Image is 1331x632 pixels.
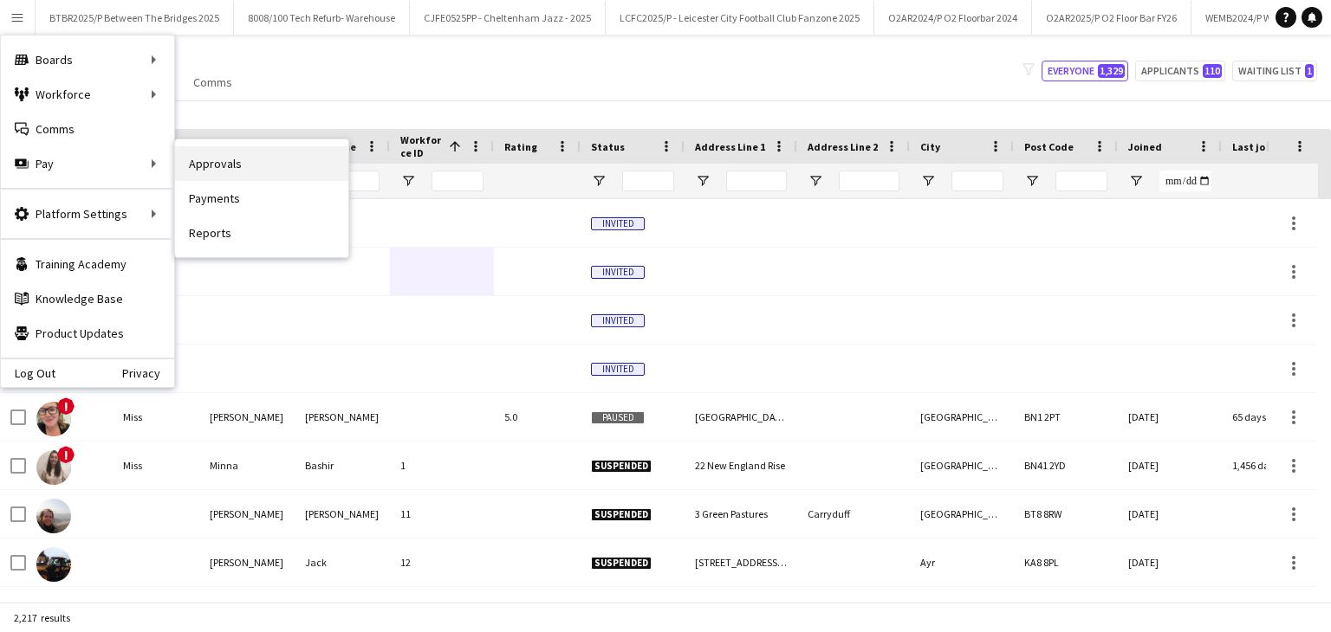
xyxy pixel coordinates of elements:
[1,42,174,77] div: Boards
[685,393,797,441] div: [GEOGRAPHIC_DATA]
[1014,490,1118,538] div: BT8 8RW
[1118,538,1222,586] div: [DATE]
[695,140,765,153] span: Address Line 1
[295,442,390,489] div: Bashir
[910,393,1014,441] div: [GEOGRAPHIC_DATA]
[591,217,645,230] span: Invited
[234,1,410,35] button: 8008/100 Tech Refurb- Warehouse
[1,146,174,181] div: Pay
[591,314,645,327] span: Invited
[199,393,295,441] div: [PERSON_NAME]
[1222,442,1326,489] div: 1,456 days
[1,316,174,351] a: Product Updates
[390,538,494,586] div: 12
[36,547,71,582] img: Darrell Jack
[695,173,711,189] button: Open Filter Menu
[175,216,348,250] a: Reports
[910,538,1014,586] div: Ayr
[400,173,416,189] button: Open Filter Menu
[685,442,797,489] div: 22 New England Rise
[591,173,607,189] button: Open Filter Menu
[186,71,239,94] a: Comms
[920,140,940,153] span: City
[295,490,390,538] div: [PERSON_NAME]
[36,450,71,485] img: Minna Bashir
[685,490,797,538] div: 3 Green Pastures
[57,446,75,463] span: !
[199,490,295,538] div: [PERSON_NAME]
[591,557,652,570] span: Suspended
[1014,393,1118,441] div: BN1 2PT
[175,146,348,181] a: Approvals
[1,366,55,380] a: Log Out
[1,281,174,316] a: Knowledge Base
[36,402,71,436] img: Claire Fulton
[1128,173,1144,189] button: Open Filter Menu
[910,442,1014,489] div: [GEOGRAPHIC_DATA]
[726,171,787,191] input: Address Line 1 Filter Input
[1024,173,1040,189] button: Open Filter Menu
[57,397,75,415] span: !
[199,442,295,489] div: Minna
[1024,140,1074,153] span: Post Code
[1232,140,1271,153] span: Last job
[591,460,652,473] span: Suspended
[295,538,390,586] div: Jack
[36,1,234,35] button: BTBR2025/P Between The Bridges 2025
[1,247,174,281] a: Training Academy
[113,393,199,441] div: Miss
[591,140,625,153] span: Status
[113,442,199,489] div: Miss
[1098,64,1125,78] span: 1,329
[591,266,645,279] span: Invited
[1118,490,1222,538] div: [DATE]
[839,171,899,191] input: Address Line 2 Filter Input
[390,490,494,538] div: 11
[1,77,174,112] div: Workforce
[504,140,537,153] span: Rating
[1014,442,1118,489] div: BN41 2YD
[1,112,174,146] a: Comms
[1305,64,1314,78] span: 1
[432,171,484,191] input: Workforce ID Filter Input
[591,508,652,521] span: Suspended
[622,171,674,191] input: Status Filter Input
[1222,393,1326,441] div: 65 days
[390,442,494,489] div: 1
[1128,140,1162,153] span: Joined
[606,1,874,35] button: LCFC2025/P - Leicester City Football Club Fanzone 2025
[1118,442,1222,489] div: [DATE]
[808,173,823,189] button: Open Filter Menu
[1055,171,1107,191] input: Post Code Filter Input
[797,490,910,538] div: Carryduff
[1032,1,1191,35] button: O2AR2025/P O2 Floor Bar FY26
[1203,64,1222,78] span: 110
[199,538,295,586] div: [PERSON_NAME]
[1159,171,1211,191] input: Joined Filter Input
[951,171,1003,191] input: City Filter Input
[874,1,1032,35] button: O2AR2024/P O2 Floorbar 2024
[336,171,380,191] input: Last Name Filter Input
[1042,61,1128,81] button: Everyone1,329
[175,181,348,216] a: Payments
[1135,61,1225,81] button: Applicants110
[193,74,232,90] span: Comms
[122,366,174,380] a: Privacy
[295,393,390,441] div: [PERSON_NAME]
[910,490,1014,538] div: [GEOGRAPHIC_DATA]
[410,1,606,35] button: CJFE0525PP - Cheltenham Jazz - 2025
[1,197,174,231] div: Platform Settings
[591,363,645,376] span: Invited
[591,411,645,424] span: Paused
[36,499,71,533] img: Killian Doherty
[1232,61,1317,81] button: Waiting list1
[808,140,878,153] span: Address Line 2
[1014,538,1118,586] div: KA8 8PL
[1118,393,1222,441] div: [DATE]
[685,538,797,586] div: [STREET_ADDRESS][PERSON_NAME]
[494,393,581,441] div: 5.0
[400,133,442,159] span: Workforce ID
[920,173,936,189] button: Open Filter Menu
